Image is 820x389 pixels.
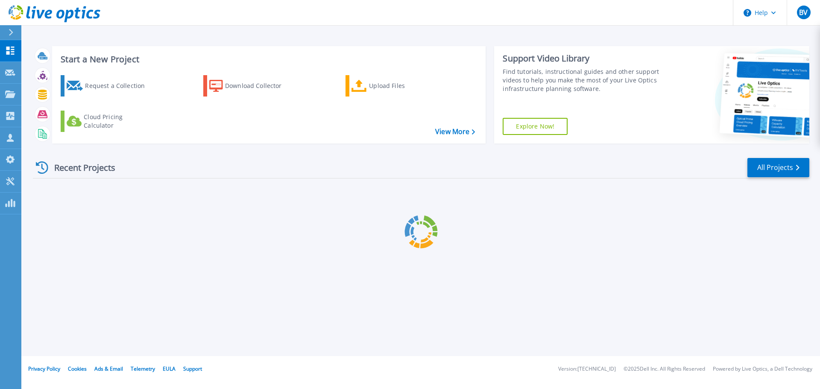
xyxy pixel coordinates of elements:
span: BV [799,9,808,16]
div: Find tutorials, instructional guides and other support videos to help you make the most of your L... [503,67,663,93]
a: Cookies [68,365,87,372]
a: Privacy Policy [28,365,60,372]
div: Request a Collection [85,77,153,94]
a: Cloud Pricing Calculator [61,111,156,132]
li: © 2025 Dell Inc. All Rights Reserved [624,366,705,372]
h3: Start a New Project [61,55,475,64]
a: Request a Collection [61,75,156,97]
a: View More [435,128,475,136]
a: EULA [163,365,176,372]
div: Upload Files [369,77,437,94]
div: Support Video Library [503,53,663,64]
a: All Projects [747,158,809,177]
div: Recent Projects [33,157,127,178]
a: Explore Now! [503,118,568,135]
a: Support [183,365,202,372]
a: Upload Files [346,75,441,97]
a: Download Collector [203,75,299,97]
a: Telemetry [131,365,155,372]
li: Powered by Live Optics, a Dell Technology [713,366,812,372]
li: Version: [TECHNICAL_ID] [558,366,616,372]
div: Download Collector [225,77,293,94]
div: Cloud Pricing Calculator [84,113,152,130]
a: Ads & Email [94,365,123,372]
